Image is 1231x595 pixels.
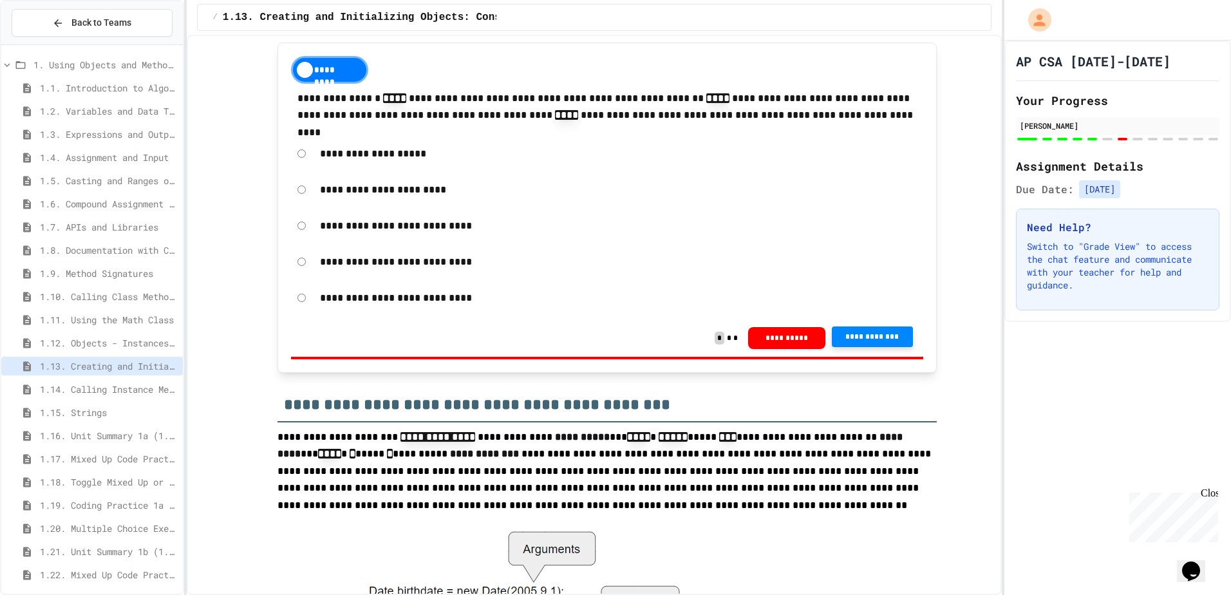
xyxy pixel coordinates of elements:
[1016,91,1219,109] h2: Your Progress
[40,475,178,489] span: 1.18. Toggle Mixed Up or Write Code Practice 1.1-1.6
[1027,220,1208,235] h3: Need Help?
[1177,543,1218,582] iframe: chat widget
[40,104,178,118] span: 1.2. Variables and Data Types
[40,568,178,581] span: 1.22. Mixed Up Code Practice 1b (1.7-1.15)
[40,359,178,373] span: 1.13. Creating and Initializing Objects: Constructors
[40,127,178,141] span: 1.3. Expressions and Output [New]
[40,429,178,442] span: 1.16. Unit Summary 1a (1.1-1.6)
[40,313,178,326] span: 1.11. Using the Math Class
[40,267,178,280] span: 1.9. Method Signatures
[40,382,178,396] span: 1.14. Calling Instance Methods
[1016,52,1170,70] h1: AP CSA [DATE]-[DATE]
[40,151,178,164] span: 1.4. Assignment and Input
[40,522,178,535] span: 1.20. Multiple Choice Exercises for Unit 1a (1.1-1.6)
[40,336,178,350] span: 1.12. Objects - Instances of Classes
[1027,240,1208,292] p: Switch to "Grade View" to access the chat feature and communicate with your teacher for help and ...
[1015,5,1055,35] div: My Account
[1016,157,1219,175] h2: Assignment Details
[40,290,178,303] span: 1.10. Calling Class Methods
[40,452,178,466] span: 1.17. Mixed Up Code Practice 1.1-1.6
[71,16,131,30] span: Back to Teams
[40,498,178,512] span: 1.19. Coding Practice 1a (1.1-1.6)
[40,545,178,558] span: 1.21. Unit Summary 1b (1.7-1.15)
[1124,487,1218,542] iframe: chat widget
[40,406,178,419] span: 1.15. Strings
[33,58,178,71] span: 1. Using Objects and Methods
[40,220,178,234] span: 1.7. APIs and Libraries
[1016,182,1074,197] span: Due Date:
[40,243,178,257] span: 1.8. Documentation with Comments and Preconditions
[40,174,178,187] span: 1.5. Casting and Ranges of Values
[1020,120,1216,131] div: [PERSON_NAME]
[223,10,550,25] span: 1.13. Creating and Initializing Objects: Constructors
[40,197,178,211] span: 1.6. Compound Assignment Operators
[5,5,89,82] div: Chat with us now!Close
[1079,180,1120,198] span: [DATE]
[40,81,178,95] span: 1.1. Introduction to Algorithms, Programming, and Compilers
[213,12,218,23] span: /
